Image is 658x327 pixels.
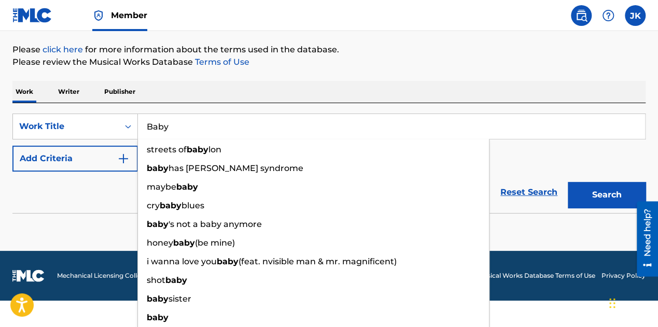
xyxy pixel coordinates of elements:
span: Mechanical Licensing Collective © 2025 [57,271,177,280]
strong: baby [217,257,239,266]
strong: baby [160,201,181,210]
span: Member [111,9,147,21]
p: Publisher [101,81,138,103]
button: Search [568,182,646,208]
button: Add Criteria [12,146,138,172]
div: Help [598,5,619,26]
span: 's not a baby anymore [169,219,262,229]
span: shot [147,275,165,285]
div: Drag [609,288,615,319]
span: (be mine) [195,238,235,248]
strong: baby [147,312,169,322]
span: lon [208,145,221,154]
span: streets of [147,145,187,154]
div: User Menu [625,5,646,26]
a: Privacy Policy [601,271,646,280]
img: help [602,9,614,22]
p: Please review the Musical Works Database [12,56,646,68]
p: Work [12,81,36,103]
strong: baby [176,182,198,192]
span: has [PERSON_NAME] syndrome [169,163,303,173]
img: search [575,9,587,22]
div: Work Title [19,120,113,133]
strong: baby [165,275,187,285]
a: click here [43,45,83,54]
span: blues [181,201,204,210]
span: sister [169,294,191,304]
p: Please for more information about the terms used in the database. [12,44,646,56]
span: (feat. nvisible man & mr. magnificent) [239,257,397,266]
img: 9d2ae6d4665cec9f34b9.svg [117,152,130,165]
a: Reset Search [495,181,563,204]
div: Need help? [11,7,25,55]
strong: baby [147,219,169,229]
p: Writer [55,81,82,103]
strong: baby [173,238,195,248]
img: Top Rightsholder [92,9,105,22]
form: Search Form [12,113,646,213]
a: Musical Works Database Terms of Use [478,271,595,280]
iframe: Resource Center [629,201,658,276]
a: Terms of Use [193,57,249,67]
strong: baby [147,163,169,173]
span: cry [147,201,160,210]
img: MLC Logo [12,8,52,23]
img: logo [12,269,45,282]
strong: baby [187,145,208,154]
a: Public Search [571,5,592,26]
span: maybe [147,182,176,192]
strong: baby [147,294,169,304]
span: i wanna love you [147,257,217,266]
iframe: Chat Widget [606,277,658,327]
span: honey [147,238,173,248]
